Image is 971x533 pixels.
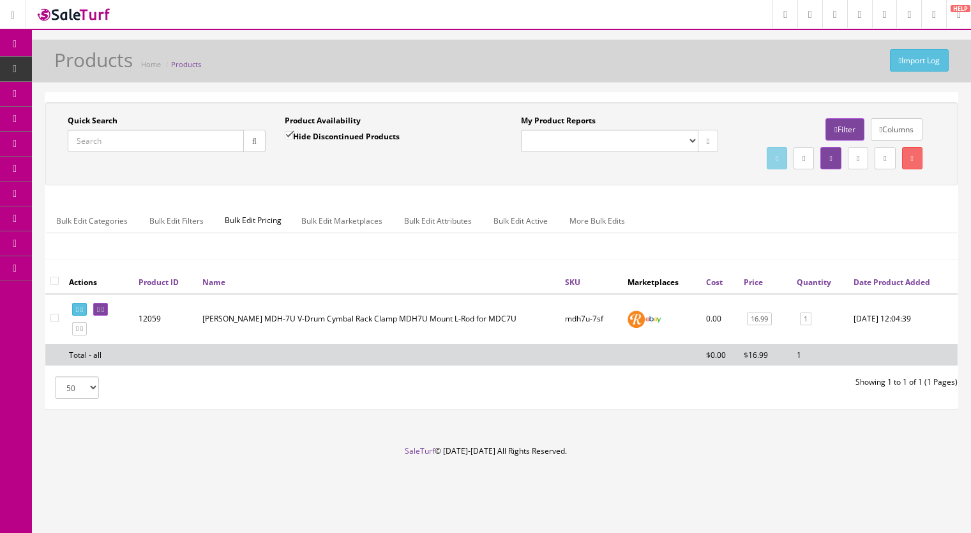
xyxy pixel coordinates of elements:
[565,277,580,288] a: SKU
[744,277,763,288] a: Price
[792,344,848,366] td: 1
[701,344,739,366] td: $0.00
[848,294,958,344] td: 2025-08-05 12:04:39
[171,59,201,69] a: Products
[645,311,662,328] img: ebay
[871,118,922,141] a: Columns
[797,277,831,288] a: Quantity
[521,115,596,127] label: My Product Reports
[394,208,482,233] a: Bulk Edit Attributes
[291,208,393,233] a: Bulk Edit Marketplaces
[706,277,723,288] a: Cost
[64,344,133,366] td: Total - all
[54,49,133,70] h1: Products
[560,294,622,344] td: mdh7u-7sf
[36,6,112,23] img: SaleTurf
[215,208,291,233] span: Bulk Edit Pricing
[800,313,811,326] a: 1
[559,208,635,233] a: More Bulk Edits
[483,208,558,233] a: Bulk Edit Active
[64,270,133,293] th: Actions
[825,118,864,141] a: Filter
[133,294,197,344] td: 12059
[622,270,701,293] th: Marketplaces
[68,130,244,152] input: Search
[139,277,179,288] a: Product ID
[285,130,400,143] label: Hide Discontinued Products
[68,115,117,127] label: Quick Search
[739,344,792,366] td: $16.99
[46,208,138,233] a: Bulk Edit Categories
[854,277,930,288] a: Date Product Added
[285,131,293,139] input: Hide Discontinued Products
[141,59,161,69] a: Home
[197,294,560,344] td: Roland MDH-7U V-Drum Cymbal Rack Clamp MDH7U Mount L-Rod for MDC7U
[285,115,361,127] label: Product Availability
[139,208,214,233] a: Bulk Edit Filters
[890,49,949,72] a: Import Log
[747,313,772,326] a: 16.99
[701,294,739,344] td: 0.00
[502,376,968,388] div: Showing 1 to 1 of 1 (1 Pages)
[202,277,225,288] a: Name
[628,311,645,328] img: reverb
[951,5,970,12] span: HELP
[405,445,435,456] a: SaleTurf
